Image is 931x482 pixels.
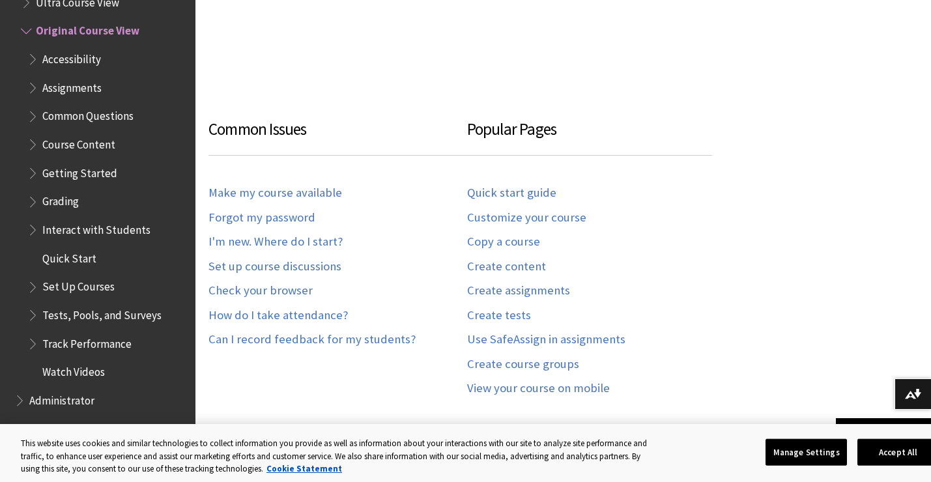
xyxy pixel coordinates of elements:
a: Make my course available [208,186,342,201]
span: Watch Videos [42,361,105,379]
span: Original Course View [36,20,139,38]
a: Can I record feedback for my students? [208,332,416,347]
a: Check your browser [208,283,313,298]
a: Forgot my password [208,210,315,225]
a: Quick start guide [467,186,556,201]
a: More information about your privacy, opens in a new tab [266,463,342,474]
a: Copy a course [467,234,540,249]
a: I'm new. Where do I start? [208,234,343,249]
span: Grading [42,191,79,208]
span: Interact with Students [42,219,150,236]
span: Administrator [29,390,94,407]
a: How do I take attendance? [208,308,348,323]
button: Manage Settings [766,438,847,466]
span: Enable the Ultra Experience [29,418,161,436]
span: Course Content [42,134,115,151]
a: Create course groups [467,357,579,372]
span: Common Questions [42,106,134,123]
a: View your course on mobile [467,381,610,396]
h3: Common Issues [208,117,467,156]
a: Create tests [467,308,531,323]
a: Customize your course [467,210,586,225]
a: Back to top [836,418,931,442]
span: Tests, Pools, and Surveys [42,304,162,322]
div: This website uses cookies and similar technologies to collect information you provide as well as ... [21,437,652,475]
span: Accessibility [42,48,101,66]
h3: Popular Pages [467,117,713,156]
span: Assignments [42,77,102,94]
span: Set Up Courses [42,276,115,294]
span: Getting Started [42,162,117,180]
a: Create assignments [467,283,570,298]
a: Create content [467,259,546,274]
span: Quick Start [42,248,96,265]
span: Track Performance [42,333,132,350]
a: Use SafeAssign in assignments [467,332,625,347]
a: Set up course discussions [208,259,341,274]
